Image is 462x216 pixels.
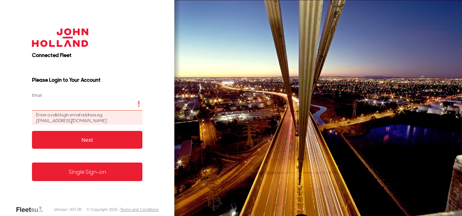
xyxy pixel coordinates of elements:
h2: Connected Fleet [32,52,143,59]
a: Terms and Conditions [120,207,159,212]
a: Single Sign-on [32,163,143,181]
span: Enter a valid login email address eg. [32,111,143,125]
em: [EMAIL_ADDRESS][DOMAIN_NAME] [36,118,106,124]
a: Visit our Website [16,206,49,213]
img: John Holland [32,28,89,47]
button: Next [32,131,143,149]
label: Email [32,92,143,98]
h3: Please Login to Your Account [32,76,143,84]
div: Version: 307.00 [54,207,82,212]
div: © Copyright 2025 - [86,207,159,212]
